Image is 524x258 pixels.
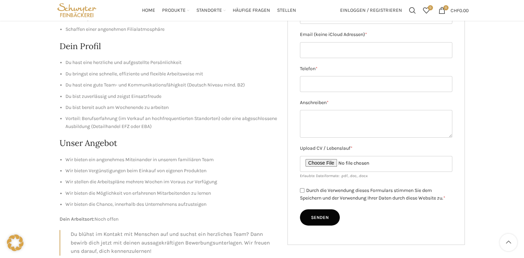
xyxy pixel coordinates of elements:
li: Du bist bereit auch am Wochenende zu arbeiten [65,104,277,111]
li: Wir bieten ein angenehmes Miteinander in unserem familiären Team [65,156,277,164]
li: Wir bieten die Möglichkeit von erfahrenen Mitarbeitenden zu lernen [65,190,277,197]
span: Häufige Fragen [233,7,270,14]
p: Noch offen [60,215,277,223]
a: Produkte [162,3,189,17]
span: CHF [451,7,459,13]
li: Du hast eine herzliche und aufgestellte Persönlichkeit [65,59,277,66]
h2: Unser Angebot [60,137,277,149]
label: Email (keine iCloud Adressen) [300,31,452,38]
label: Durch die Verwendung dieses Formulars stimmen Sie dem Speichern und der Verwendung Ihrer Daten du... [300,187,445,201]
a: Scroll to top button [500,234,517,251]
p: Du blühst im Kontakt mit Menschen auf und suchst ein herzliches Team? Dann bewirb dich jetzt mit ... [71,230,277,256]
span: Standorte [196,7,222,14]
li: Wir bieten die Chance, innerhalb des Unternehmens aufzusteigen [65,201,277,208]
a: Häufige Fragen [233,3,270,17]
li: Du bringst eine schnelle, effiziente und flexible Arbeitsweise mit [65,70,277,78]
a: Einloggen / Registrieren [337,3,406,17]
label: Telefon [300,65,452,73]
li: Du hast eine gute Team- und Kommunikationsfähigkeit (Deutsch Niveau mind. B2) [65,81,277,89]
h2: Dein Profil [60,40,277,52]
small: Erlaubte Dateiformate: .pdf, .doc, .docx [300,174,368,178]
span: Home [142,7,155,14]
a: 0 [419,3,433,17]
label: Upload CV / Lebenslauf [300,145,452,152]
div: Main navigation [101,3,336,17]
span: Einloggen / Registrieren [340,8,402,13]
strong: Dein Arbeitsort: [60,216,95,222]
bdi: 0.00 [451,7,469,13]
li: Wir stellen die Arbeitspläne mehrere Wochen im Voraus zur Verfügung [65,178,277,186]
a: Suchen [406,3,419,17]
a: Stellen [277,3,296,17]
span: 0 [428,5,433,10]
li: Wir bieten Vergünstigungen beim Einkauf von eigenen Produkten [65,167,277,175]
span: Stellen [277,7,296,14]
a: Standorte [196,3,226,17]
span: 0 [443,5,448,10]
li: Schaffen einer angenehmen Filialatmosphäre [65,26,277,33]
span: Produkte [162,7,186,14]
li: Du bist zuverlässig und zeigst Einsatzfreude [65,93,277,100]
a: 0 CHF0.00 [435,3,472,17]
li: Vorteil: Berufserfahrung (im Verkauf an hochfrequentierten Standorten) oder eine abgeschlossene A... [65,115,277,130]
a: Site logo [56,7,98,13]
label: Anschreiben [300,99,452,107]
input: Senden [300,209,340,226]
div: Meine Wunschliste [419,3,433,17]
a: Home [142,3,155,17]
